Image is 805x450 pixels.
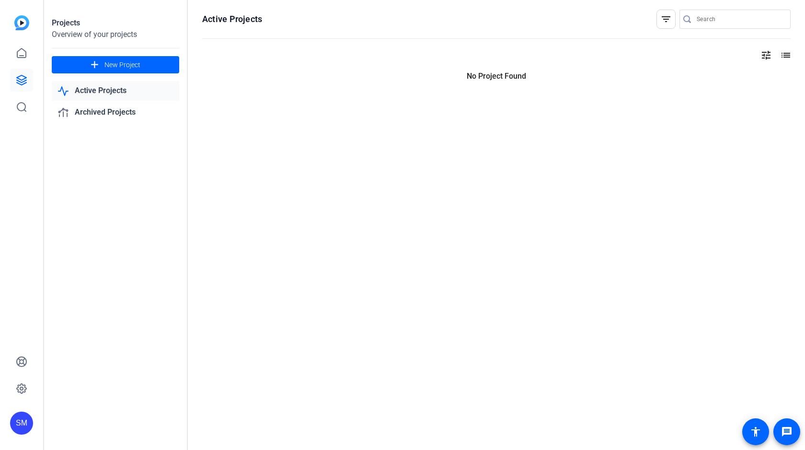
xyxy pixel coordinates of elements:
[104,60,140,70] span: New Project
[10,412,33,435] div: SM
[202,13,262,25] h1: Active Projects
[760,49,772,61] mat-icon: tune
[52,81,179,101] a: Active Projects
[14,15,29,30] img: blue-gradient.svg
[697,13,783,25] input: Search
[202,71,791,82] p: No Project Found
[89,59,101,71] mat-icon: add
[779,49,791,61] mat-icon: list
[52,29,179,40] div: Overview of your projects
[781,426,793,438] mat-icon: message
[52,103,179,122] a: Archived Projects
[52,17,179,29] div: Projects
[52,56,179,73] button: New Project
[660,13,672,25] mat-icon: filter_list
[750,426,761,438] mat-icon: accessibility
